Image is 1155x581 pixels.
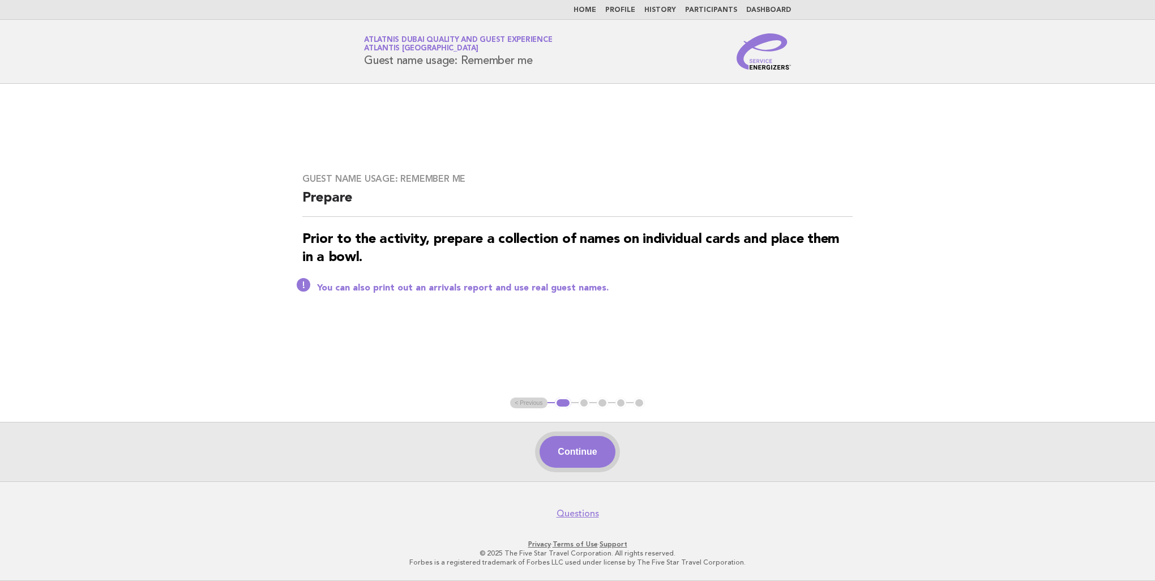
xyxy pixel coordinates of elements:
[364,36,552,52] a: Atlatnis Dubai Quality and Guest ExperienceAtlantis [GEOGRAPHIC_DATA]
[540,436,615,468] button: Continue
[302,189,853,217] h2: Prepare
[317,283,853,294] p: You can also print out an arrivals report and use real guest names.
[555,398,571,409] button: 1
[574,7,596,14] a: Home
[231,549,924,558] p: © 2025 The Five Star Travel Corporation. All rights reserved.
[302,233,840,264] strong: Prior to the activity, prepare a collection of names on individual cards and place them in a bowl.
[231,558,924,567] p: Forbes is a registered trademark of Forbes LLC used under license by The Five Star Travel Corpora...
[746,7,791,14] a: Dashboard
[231,540,924,549] p: · ·
[737,33,791,70] img: Service Energizers
[302,173,853,185] h3: Guest name usage: Remember me
[553,540,598,548] a: Terms of Use
[364,37,552,66] h1: Guest name usage: Remember me
[685,7,737,14] a: Participants
[644,7,676,14] a: History
[605,7,635,14] a: Profile
[528,540,551,548] a: Privacy
[600,540,627,548] a: Support
[557,508,599,519] a: Questions
[364,45,478,53] span: Atlantis [GEOGRAPHIC_DATA]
